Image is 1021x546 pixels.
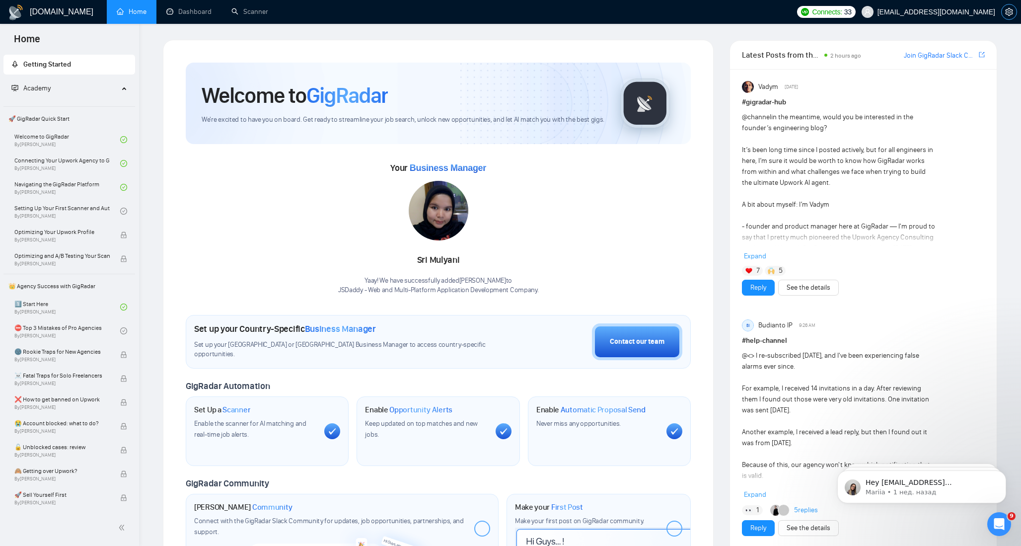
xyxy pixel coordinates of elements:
[745,507,752,514] img: 👀
[742,520,775,536] button: Reply
[756,505,759,515] span: 1
[770,505,781,516] img: Dima
[252,502,292,512] span: Community
[120,423,127,430] span: lock
[515,502,583,512] h1: Make your
[801,8,809,16] img: upwork-logo.png
[14,129,120,151] a: Welcome to GigRadarBy[PERSON_NAME]
[194,419,306,439] span: Enable the scanner for AI matching and real-time job alerts.
[904,50,977,61] a: Join GigRadar Slack Community
[120,255,127,262] span: lock
[758,320,793,331] span: Budianto IP
[23,84,51,92] span: Academy
[338,276,539,295] div: Yaay! We have successfully added [PERSON_NAME] to
[979,51,985,59] span: export
[120,136,127,143] span: check-circle
[14,394,110,404] span: ❌ How to get banned on Upwork
[620,78,670,128] img: gigradar-logo.png
[6,32,48,53] span: Home
[1001,4,1017,20] button: setting
[742,112,936,374] div: in the meantime, would you be interested in the founder’s engineering blog? It’s been long time s...
[812,6,842,17] span: Connects:
[14,500,110,506] span: By [PERSON_NAME]
[118,523,128,533] span: double-left
[14,251,110,261] span: Optimizing and A/B Testing Your Scanner for Better Results
[120,351,127,358] span: lock
[186,478,269,489] span: GigRadar Community
[305,323,376,334] span: Business Manager
[745,267,752,274] img: ❤️
[166,7,212,16] a: dashboardDashboard
[3,55,135,75] li: Getting Started
[338,252,539,269] div: Sri Mulyani
[120,232,127,238] span: lock
[14,404,110,410] span: By [PERSON_NAME]
[14,261,110,267] span: By [PERSON_NAME]
[979,50,985,60] a: export
[186,381,270,391] span: GigRadar Automation
[536,405,646,415] h1: Enable
[561,405,646,415] span: Automatic Proposal Send
[1001,8,1017,16] a: setting
[14,153,120,174] a: Connecting Your Upwork Agency to GigRadarBy[PERSON_NAME]
[14,320,120,342] a: ⛔ Top 3 Mistakes of Pro AgenciesBy[PERSON_NAME]
[194,323,376,334] h1: Set up your Country-Specific
[742,280,775,296] button: Reply
[410,163,486,173] span: Business Manager
[844,6,852,17] span: 33
[515,517,644,525] span: Make your first post on GigRadar community.
[785,82,798,91] span: [DATE]
[202,82,388,109] h1: Welcome to
[14,428,110,434] span: By [PERSON_NAME]
[390,162,486,173] span: Your
[536,419,621,428] span: Never miss any opportunities.
[120,160,127,167] span: check-circle
[8,4,24,20] img: logo
[231,7,268,16] a: searchScanner
[778,280,839,296] button: See the details
[610,336,664,347] div: Contact our team
[864,8,871,15] span: user
[43,38,171,47] p: Message from Mariia, sent 1 нед. назад
[14,466,110,476] span: 🙈 Getting over Upwork?
[830,52,861,59] span: 2 hours ago
[120,494,127,501] span: lock
[14,237,110,243] span: By [PERSON_NAME]
[794,505,818,515] a: 5replies
[14,357,110,363] span: By [PERSON_NAME]
[799,321,815,330] span: 9:26 AM
[222,405,250,415] span: Scanner
[758,81,778,92] span: Vadym
[409,181,468,240] img: 1700138781443-IMG-20231102-WA0045.jpg
[778,520,839,536] button: See the details
[822,450,1021,519] iframe: Intercom notifications сообщение
[194,502,292,512] h1: [PERSON_NAME]
[551,502,583,512] span: First Post
[742,81,754,93] img: Vadym
[744,252,766,260] span: Expand
[338,286,539,295] p: JSDaddy - Web and Multi-Platform Application Development Company .
[43,29,167,185] span: Hey [EMAIL_ADDRESS][DOMAIN_NAME], Looks like your Upwork agency JSDaddy - Web and Multi-Platform ...
[14,347,110,357] span: 🌚 Rookie Traps for New Agencies
[750,282,766,293] a: Reply
[787,282,830,293] a: See the details
[120,184,127,191] span: check-circle
[14,476,110,482] span: By [PERSON_NAME]
[1008,512,1016,520] span: 9
[120,304,127,311] span: check-circle
[742,335,985,346] h1: # help-channel
[14,227,110,237] span: Optimizing Your Upwork Profile
[4,276,134,296] span: 👑 Agency Success with GigRadar
[756,266,760,276] span: 7
[202,115,604,125] span: We're excited to have you on board. Get ready to streamline your job search, unlock new opportuni...
[4,109,134,129] span: 🚀 GigRadar Quick Start
[742,320,753,331] div: BI
[750,523,766,534] a: Reply
[14,296,120,318] a: 1️⃣ Start HereBy[PERSON_NAME]
[744,490,766,499] span: Expand
[11,84,18,91] span: fund-projection-screen
[742,49,821,61] span: Latest Posts from the GigRadar Community
[306,82,388,109] span: GigRadar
